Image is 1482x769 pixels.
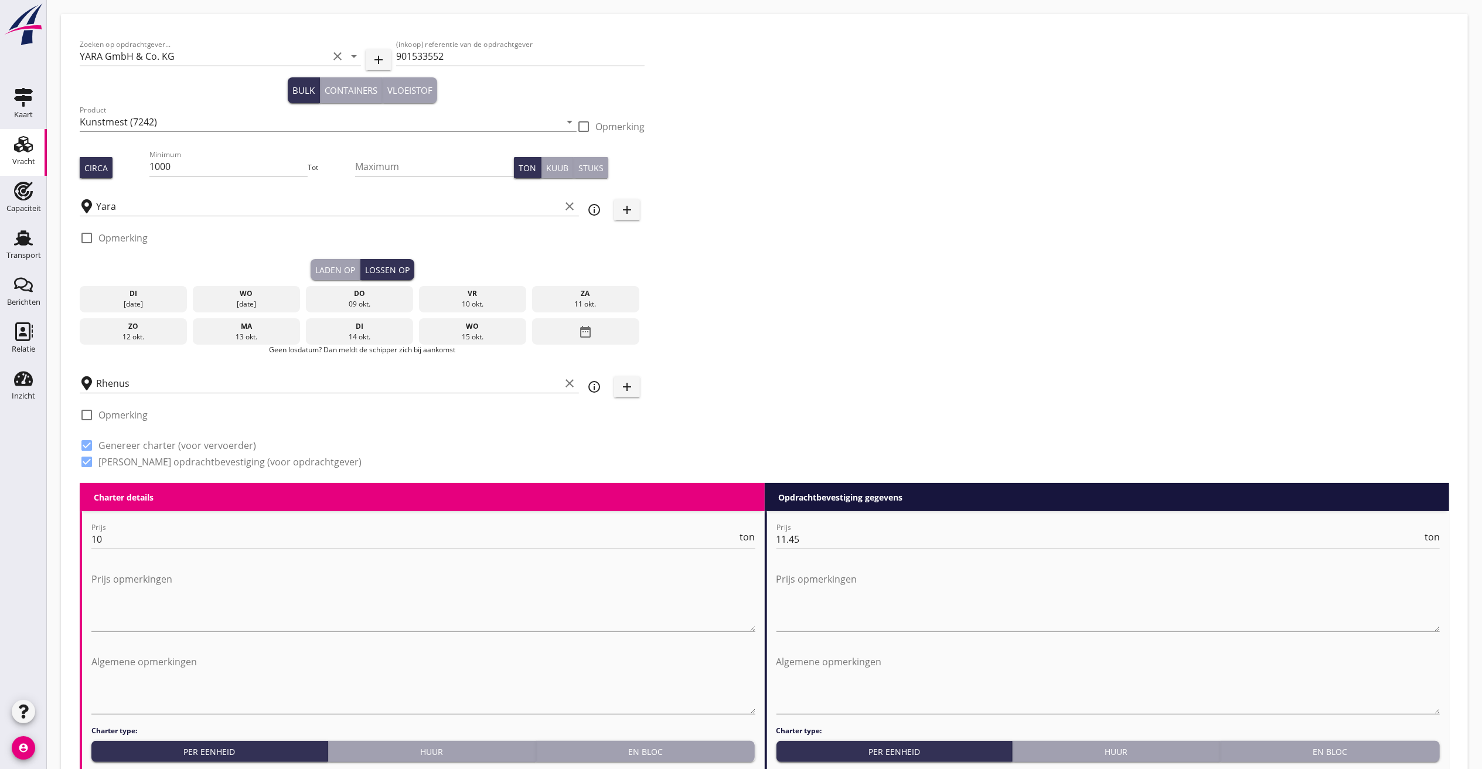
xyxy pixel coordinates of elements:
[12,736,35,760] i: account_circle
[355,157,514,176] input: Maximum
[91,530,738,549] input: Prijs
[563,376,577,390] i: clear
[331,49,345,63] i: clear
[309,299,411,309] div: 09 okt.
[574,157,608,178] button: Stuks
[83,288,185,299] div: di
[149,157,308,176] input: Minimum
[1017,746,1215,758] div: Huur
[83,332,185,342] div: 12 okt.
[325,84,377,97] div: Containers
[536,741,755,762] button: En bloc
[196,321,298,332] div: ma
[595,121,645,132] label: Opmerking
[292,84,315,97] div: Bulk
[311,259,360,280] button: Laden op
[776,652,1440,714] textarea: Algemene opmerkingen
[6,205,41,212] div: Capaciteit
[620,380,634,394] i: add
[196,299,298,309] div: [DATE]
[80,47,328,66] input: Zoeken op opdrachtgever...
[196,332,298,342] div: 13 okt.
[546,162,568,174] div: Kuub
[776,726,1440,736] h4: Charter type:
[83,321,185,332] div: zo
[534,288,636,299] div: za
[740,532,755,542] span: ton
[84,162,108,174] div: Circa
[587,203,601,217] i: info_outline
[421,332,523,342] div: 15 okt.
[776,530,1423,549] input: Prijs
[578,162,604,174] div: Stuks
[309,332,411,342] div: 14 okt.
[6,251,41,259] div: Transport
[514,157,541,178] button: Ton
[80,157,113,178] button: Circa
[98,232,148,244] label: Opmerking
[80,345,645,355] p: Geen losdatum? Dan meldt de schipper zich bij aankomst
[421,299,523,309] div: 10 okt.
[288,77,320,103] button: Bulk
[578,321,592,342] i: date_range
[96,374,560,393] input: Losplaats
[333,746,531,758] div: Huur
[91,741,328,762] button: Per eenheid
[347,49,361,63] i: arrow_drop_down
[196,288,298,299] div: wo
[96,746,323,758] div: Per eenheid
[12,345,35,353] div: Relatie
[98,409,148,421] label: Opmerking
[541,157,574,178] button: Kuub
[620,203,634,217] i: add
[328,741,536,762] button: Huur
[541,746,751,758] div: En bloc
[1013,741,1221,762] button: Huur
[1221,741,1440,762] button: En bloc
[2,3,45,46] img: logo-small.a267ee39.svg
[83,299,185,309] div: [DATE]
[563,199,577,213] i: clear
[563,115,577,129] i: arrow_drop_down
[360,259,414,280] button: Lossen op
[96,197,560,216] input: Laadplaats
[776,570,1440,631] textarea: Prijs opmerkingen
[14,111,33,118] div: Kaart
[308,162,355,173] div: Tot
[315,264,355,276] div: Laden op
[1425,532,1440,542] span: ton
[776,741,1013,762] button: Per eenheid
[98,440,256,451] label: Genereer charter (voor vervoerder)
[781,746,1008,758] div: Per eenheid
[421,321,523,332] div: wo
[365,264,410,276] div: Lossen op
[421,288,523,299] div: vr
[91,570,755,631] textarea: Prijs opmerkingen
[320,77,383,103] button: Containers
[12,392,35,400] div: Inzicht
[80,113,560,131] input: Product
[1225,746,1435,758] div: En bloc
[309,288,411,299] div: do
[91,726,755,736] h4: Charter type:
[383,77,437,103] button: Vloeistof
[91,652,755,714] textarea: Algemene opmerkingen
[534,299,636,309] div: 11 okt.
[98,456,362,468] label: [PERSON_NAME] opdrachtbevestiging (voor opdrachtgever)
[396,47,645,66] input: (inkoop) referentie van de opdrachtgever
[7,298,40,306] div: Berichten
[372,53,386,67] i: add
[387,84,432,97] div: Vloeistof
[309,321,411,332] div: di
[519,162,536,174] div: Ton
[587,380,601,394] i: info_outline
[12,158,35,165] div: Vracht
